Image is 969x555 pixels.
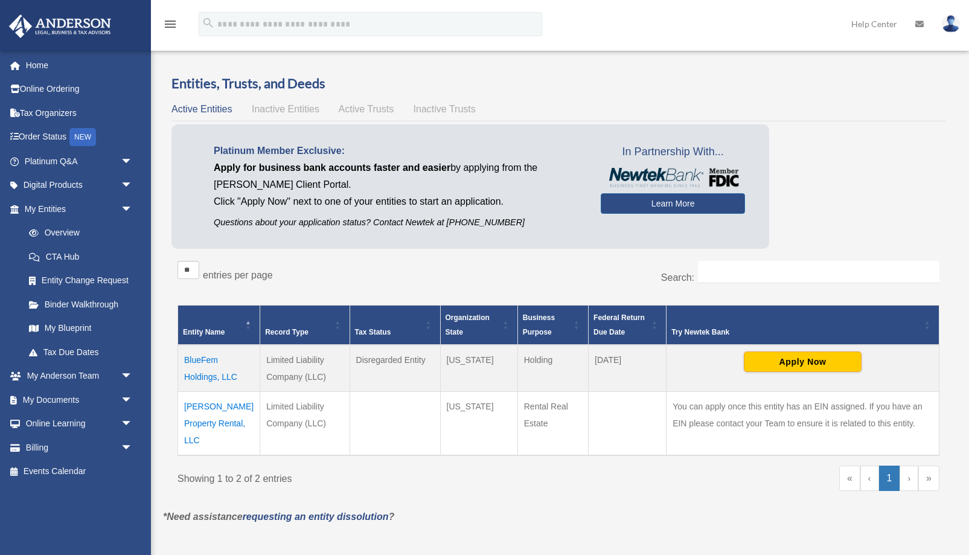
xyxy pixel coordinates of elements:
th: Tax Status: Activate to sort [350,306,440,345]
label: entries per page [203,270,273,280]
a: My Blueprint [17,316,145,341]
span: arrow_drop_down [121,197,145,222]
a: Events Calendar [8,460,151,484]
a: First [839,466,860,491]
td: [DATE] [589,345,667,392]
span: arrow_drop_down [121,173,145,198]
span: Inactive Entities [252,104,319,114]
a: Binder Walkthrough [17,292,145,316]
div: NEW [69,128,96,146]
div: Showing 1 to 2 of 2 entries [177,466,549,487]
th: Record Type: Activate to sort [260,306,350,345]
td: Limited Liability Company (LLC) [260,345,350,392]
span: Record Type [265,328,309,336]
a: Next [900,466,918,491]
span: Apply for business bank accounts faster and easier [214,162,450,173]
th: Entity Name: Activate to invert sorting [178,306,260,345]
img: Anderson Advisors Platinum Portal [5,14,115,38]
a: menu [163,21,177,31]
p: Platinum Member Exclusive: [214,143,583,159]
a: requesting an entity dissolution [243,512,389,522]
a: Order StatusNEW [8,125,151,150]
th: Try Newtek Bank : Activate to sort [667,306,939,345]
td: Limited Liability Company (LLC) [260,392,350,456]
td: [US_STATE] [440,345,517,392]
span: Business Purpose [523,313,555,336]
span: arrow_drop_down [121,435,145,460]
a: Platinum Q&Aarrow_drop_down [8,149,151,173]
span: arrow_drop_down [121,149,145,174]
h3: Entities, Trusts, and Deeds [171,74,945,93]
th: Business Purpose: Activate to sort [517,306,588,345]
i: menu [163,17,177,31]
span: arrow_drop_down [121,412,145,437]
th: Federal Return Due Date: Activate to sort [589,306,667,345]
td: You can apply once this entity has an EIN assigned. If you have an EIN please contact your Team t... [667,392,939,456]
a: 1 [879,466,900,491]
td: Rental Real Estate [517,392,588,456]
span: Active Trusts [339,104,394,114]
td: BlueFem Holdings, LLC [178,345,260,392]
span: arrow_drop_down [121,364,145,389]
a: Tax Due Dates [17,340,145,364]
a: Digital Productsarrow_drop_down [8,173,151,197]
p: by applying from the [PERSON_NAME] Client Portal. [214,159,583,193]
a: Home [8,53,151,77]
a: Overview [17,221,139,245]
span: Tax Status [355,328,391,336]
span: arrow_drop_down [121,388,145,412]
p: Questions about your application status? Contact Newtek at [PHONE_NUMBER] [214,215,583,230]
i: search [202,16,215,30]
a: Learn More [601,193,745,214]
span: Active Entities [171,104,232,114]
a: Last [918,466,939,491]
a: Online Learningarrow_drop_down [8,412,151,436]
a: My Entitiesarrow_drop_down [8,197,145,221]
span: Inactive Trusts [414,104,476,114]
button: Apply Now [744,351,862,372]
img: NewtekBankLogoSM.png [607,168,739,187]
a: My Anderson Teamarrow_drop_down [8,364,151,388]
label: Search: [661,272,694,283]
td: [PERSON_NAME] Property Rental, LLC [178,392,260,456]
td: [US_STATE] [440,392,517,456]
a: CTA Hub [17,245,145,269]
td: Holding [517,345,588,392]
a: Entity Change Request [17,269,145,293]
a: My Documentsarrow_drop_down [8,388,151,412]
span: Entity Name [183,328,225,336]
span: Federal Return Due Date [593,313,645,336]
img: User Pic [942,15,960,33]
em: *Need assistance ? [163,512,394,522]
p: Click "Apply Now" next to one of your entities to start an application. [214,193,583,210]
a: Previous [860,466,879,491]
a: Online Ordering [8,77,151,101]
th: Organization State: Activate to sort [440,306,517,345]
td: Disregarded Entity [350,345,440,392]
a: Tax Organizers [8,101,151,125]
span: In Partnership With... [601,143,745,162]
span: Organization State [446,313,490,336]
a: Billingarrow_drop_down [8,435,151,460]
div: Try Newtek Bank [671,325,921,339]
